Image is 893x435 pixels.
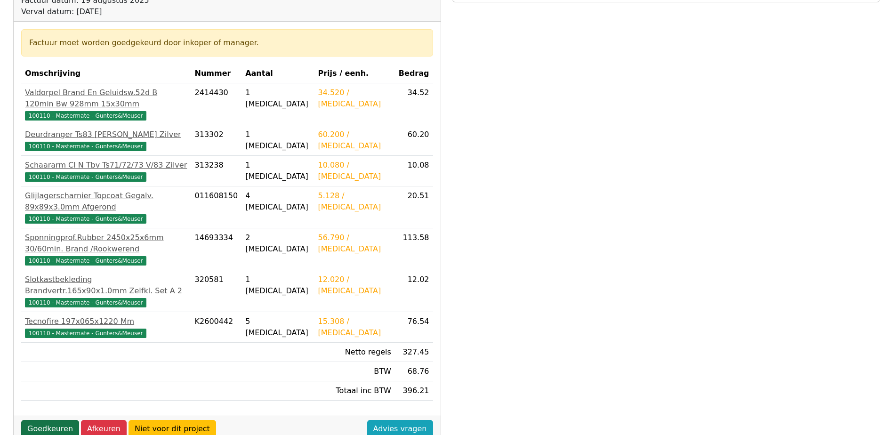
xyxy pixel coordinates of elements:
td: 20.51 [395,186,433,228]
th: Aantal [241,64,314,83]
th: Nummer [191,64,242,83]
span: 100110 - Mastermate - Gunters&Meuser [25,214,146,224]
span: 100110 - Mastermate - Gunters&Meuser [25,111,146,121]
div: 56.790 / [MEDICAL_DATA] [318,232,391,255]
div: 1 [MEDICAL_DATA] [245,274,310,297]
td: Totaal inc BTW [314,381,394,401]
td: 011608150 [191,186,242,228]
div: Sponningprof.Rubber 2450x25x6mm 30/60min. Brand /Rookwerend [25,232,187,255]
span: 100110 - Mastermate - Gunters&Meuser [25,142,146,151]
span: 100110 - Mastermate - Gunters&Meuser [25,172,146,182]
div: 15.308 / [MEDICAL_DATA] [318,316,391,338]
a: Sponningprof.Rubber 2450x25x6mm 30/60min. Brand /Rookwerend100110 - Mastermate - Gunters&Meuser [25,232,187,266]
td: 396.21 [395,381,433,401]
a: Deurdranger Ts83 [PERSON_NAME] Zilver100110 - Mastermate - Gunters&Meuser [25,129,187,152]
div: 4 [MEDICAL_DATA] [245,190,310,213]
div: 10.080 / [MEDICAL_DATA] [318,160,391,182]
td: 60.20 [395,125,433,156]
div: 5 [MEDICAL_DATA] [245,316,310,338]
td: 14693334 [191,228,242,270]
a: Glijlagerscharnier Topcoat Gegalv. 89x89x3.0mm Afgerond100110 - Mastermate - Gunters&Meuser [25,190,187,224]
div: Verval datum: [DATE] [21,6,210,17]
span: 100110 - Mastermate - Gunters&Meuser [25,256,146,266]
td: 68.76 [395,362,433,381]
td: 313302 [191,125,242,156]
div: Slotkastbekleding Brandvertr.165x90x1.0mm Zelfkl. Set A 2 [25,274,187,297]
th: Bedrag [395,64,433,83]
td: 34.52 [395,83,433,125]
span: 100110 - Mastermate - Gunters&Meuser [25,298,146,307]
div: 60.200 / [MEDICAL_DATA] [318,129,391,152]
div: Glijlagerscharnier Topcoat Gegalv. 89x89x3.0mm Afgerond [25,190,187,213]
div: 1 [MEDICAL_DATA] [245,160,310,182]
td: Netto regels [314,343,394,362]
td: K2600442 [191,312,242,343]
div: Tecnofire 197x065x1220 Mm [25,316,187,327]
span: 100110 - Mastermate - Gunters&Meuser [25,329,146,338]
div: 34.520 / [MEDICAL_DATA] [318,87,391,110]
td: 313238 [191,156,242,186]
td: 113.58 [395,228,433,270]
div: Factuur moet worden goedgekeurd door inkoper of manager. [29,37,425,48]
div: 5.128 / [MEDICAL_DATA] [318,190,391,213]
th: Omschrijving [21,64,191,83]
td: 327.45 [395,343,433,362]
a: Valdorpel Brand En Geluidsw.52d B 120min Bw 928mm 15x30mm100110 - Mastermate - Gunters&Meuser [25,87,187,121]
td: 10.08 [395,156,433,186]
td: 2414430 [191,83,242,125]
a: Slotkastbekleding Brandvertr.165x90x1.0mm Zelfkl. Set A 2100110 - Mastermate - Gunters&Meuser [25,274,187,308]
div: Valdorpel Brand En Geluidsw.52d B 120min Bw 928mm 15x30mm [25,87,187,110]
td: 320581 [191,270,242,312]
a: Schaararm Cl N Tbv Ts71/72/73 V/83 Zilver100110 - Mastermate - Gunters&Meuser [25,160,187,182]
td: 76.54 [395,312,433,343]
div: 12.020 / [MEDICAL_DATA] [318,274,391,297]
div: 2 [MEDICAL_DATA] [245,232,310,255]
td: BTW [314,362,394,381]
td: 12.02 [395,270,433,312]
div: 1 [MEDICAL_DATA] [245,129,310,152]
a: Tecnofire 197x065x1220 Mm100110 - Mastermate - Gunters&Meuser [25,316,187,338]
div: Deurdranger Ts83 [PERSON_NAME] Zilver [25,129,187,140]
th: Prijs / eenh. [314,64,394,83]
div: Schaararm Cl N Tbv Ts71/72/73 V/83 Zilver [25,160,187,171]
div: 1 [MEDICAL_DATA] [245,87,310,110]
